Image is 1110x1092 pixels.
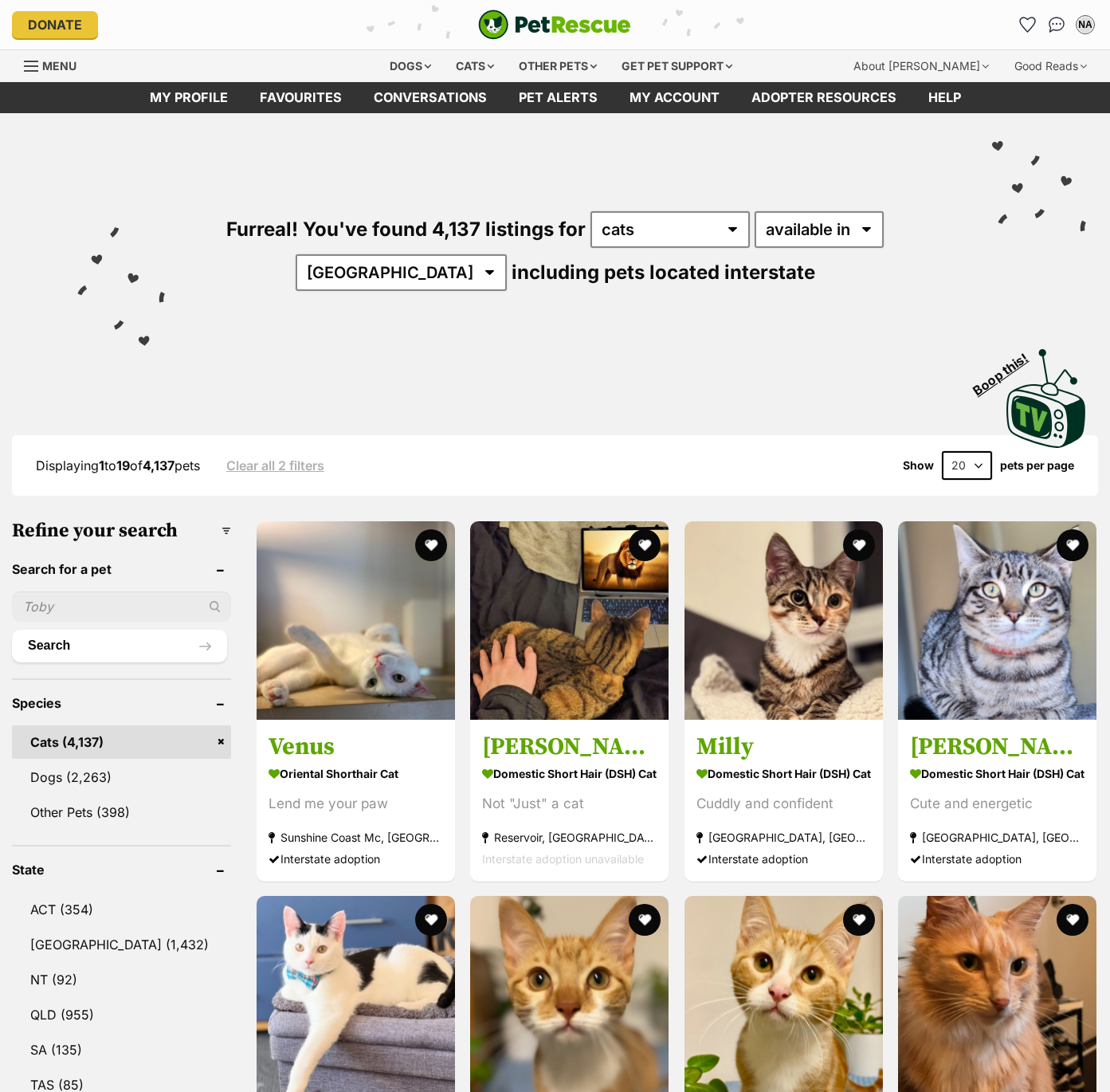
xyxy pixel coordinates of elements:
a: Other Pets (398) [12,795,231,829]
h3: [PERSON_NAME] [910,731,1085,761]
span: Displaying to of pets [36,458,200,473]
button: My account [1073,12,1098,37]
div: Interstate adoption [696,847,871,869]
button: Search [12,630,227,662]
button: favourite [630,529,661,561]
div: Not "Just" a cat [482,792,657,814]
a: Menu [24,50,88,79]
div: About [PERSON_NAME] [842,50,1000,82]
button: favourite [415,904,447,936]
h3: Venus [269,731,443,761]
a: Venus Oriental Shorthair Cat Lend me your paw Sunshine Coast Mc, [GEOGRAPHIC_DATA] Interstate ado... [257,719,455,881]
header: Search for a pet [12,562,231,576]
input: Toby [12,591,231,622]
a: conversations [358,82,503,113]
span: Show [903,459,934,472]
div: Cute and energetic [910,792,1085,814]
span: Menu [42,59,76,73]
a: My profile [134,82,244,113]
span: Furreal! You've found 4,137 listings for [226,218,586,241]
a: SA (135) [12,1033,231,1066]
strong: 19 [116,458,130,473]
div: Interstate adoption [910,847,1085,869]
button: favourite [1057,529,1088,561]
header: Species [12,696,231,710]
div: Lend me your paw [269,792,443,814]
strong: 1 [99,458,104,473]
strong: [GEOGRAPHIC_DATA], [GEOGRAPHIC_DATA] [910,826,1085,847]
div: NA [1077,17,1093,33]
a: Help [912,82,977,113]
img: Milly - Domestic Short Hair (DSH) Cat [684,521,883,720]
button: favourite [843,904,875,936]
a: Favourites [244,82,358,113]
div: Other pets [508,50,608,82]
button: favourite [843,529,875,561]
button: favourite [1057,904,1088,936]
img: PetRescue TV logo [1006,349,1086,448]
a: Milly Domestic Short Hair (DSH) Cat Cuddly and confident [GEOGRAPHIC_DATA], [GEOGRAPHIC_DATA] Int... [684,719,883,881]
strong: Domestic Short Hair (DSH) Cat [910,761,1085,784]
a: Favourites [1015,12,1041,37]
a: Pet alerts [503,82,614,113]
ul: Account quick links [1015,12,1098,37]
h3: Milly [696,731,871,761]
strong: Reservoir, [GEOGRAPHIC_DATA] [482,826,657,847]
strong: Domestic Short Hair (DSH) Cat [482,761,657,784]
a: Clear all 2 filters [226,458,324,473]
button: favourite [415,529,447,561]
h3: Refine your search [12,520,231,542]
div: Interstate adoption [269,847,443,869]
div: Get pet support [610,50,743,82]
strong: 4,137 [143,458,175,473]
a: Donate [12,11,98,38]
a: Conversations [1044,12,1069,37]
img: chat-41dd97257d64d25036548639549fe6c8038ab92f7586957e7f3b1b290dea8141.svg [1049,17,1065,33]
a: NT (92) [12,963,231,996]
strong: Domestic Short Hair (DSH) Cat [696,761,871,784]
a: [PERSON_NAME] Domestic Short Hair (DSH) Cat Cute and energetic [GEOGRAPHIC_DATA], [GEOGRAPHIC_DAT... [898,719,1096,881]
strong: [GEOGRAPHIC_DATA], [GEOGRAPHIC_DATA] [696,826,871,847]
a: Boop this! [1006,335,1086,451]
span: including pets located interstate [512,261,815,284]
strong: Sunshine Coast Mc, [GEOGRAPHIC_DATA] [269,826,443,847]
img: Sasha - Domestic Short Hair (DSH) Cat [470,521,669,720]
div: Good Reads [1003,50,1098,82]
div: Dogs [378,50,442,82]
a: Adopter resources [735,82,912,113]
img: Venus - Oriental Shorthair Cat [257,521,455,720]
a: PetRescue [478,10,631,40]
div: Cats [445,50,505,82]
a: [PERSON_NAME] Domestic Short Hair (DSH) Cat Not "Just" a cat Reservoir, [GEOGRAPHIC_DATA] Interst... [470,719,669,881]
span: Boop this! [971,340,1044,398]
a: Dogs (2,263) [12,760,231,794]
span: Interstate adoption unavailable [482,851,644,865]
a: Cats (4,137) [12,725,231,759]
header: State [12,862,231,877]
a: [GEOGRAPHIC_DATA] (1,432) [12,928,231,961]
a: My account [614,82,735,113]
a: QLD (955) [12,998,231,1031]
div: Cuddly and confident [696,792,871,814]
strong: Oriental Shorthair Cat [269,761,443,784]
label: pets per page [1000,459,1074,472]
a: ACT (354) [12,893,231,926]
button: favourite [630,904,661,936]
h3: [PERSON_NAME] [482,731,657,761]
img: Chandler - Domestic Short Hair (DSH) Cat [898,521,1096,720]
img: logo-cat-932fe2b9b8326f06289b0f2fb663e598f794de774fb13d1741a6617ecf9a85b4.svg [478,10,631,40]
